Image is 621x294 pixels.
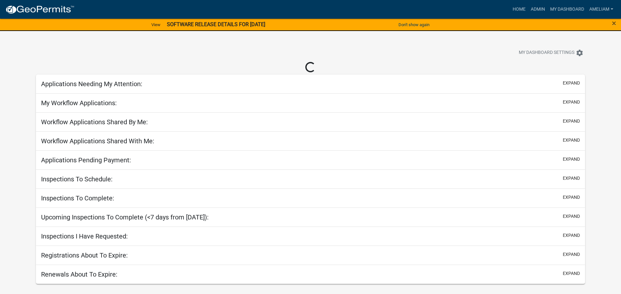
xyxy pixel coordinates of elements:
[514,46,589,59] button: My Dashboard Settingssettings
[510,3,528,15] a: Home
[563,270,580,277] button: expand
[41,156,131,164] h5: Applications Pending Payment:
[41,194,114,202] h5: Inspections To Complete:
[41,137,154,145] h5: Workflow Applications Shared With Me:
[563,194,580,201] button: expand
[149,19,163,30] a: View
[41,232,128,240] h5: Inspections I Have Requested:
[563,118,580,125] button: expand
[587,3,616,15] a: AmeliaM
[563,251,580,258] button: expand
[563,213,580,220] button: expand
[612,19,616,28] span: ×
[41,118,148,126] h5: Workflow Applications Shared By Me:
[41,175,113,183] h5: Inspections To Schedule:
[563,80,580,86] button: expand
[41,270,117,278] h5: Renewals About To Expire:
[563,99,580,106] button: expand
[519,49,574,57] span: My Dashboard Settings
[41,99,117,107] h5: My Workflow Applications:
[41,80,142,88] h5: Applications Needing My Attention:
[41,251,128,259] h5: Registrations About To Expire:
[563,156,580,163] button: expand
[612,19,616,27] button: Close
[563,175,580,182] button: expand
[41,213,209,221] h5: Upcoming Inspections To Complete (<7 days from [DATE]):
[167,21,265,27] strong: SOFTWARE RELEASE DETAILS FOR [DATE]
[528,3,548,15] a: Admin
[576,49,583,57] i: settings
[548,3,587,15] a: My Dashboard
[563,232,580,239] button: expand
[563,137,580,144] button: expand
[396,19,432,30] button: Don't show again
